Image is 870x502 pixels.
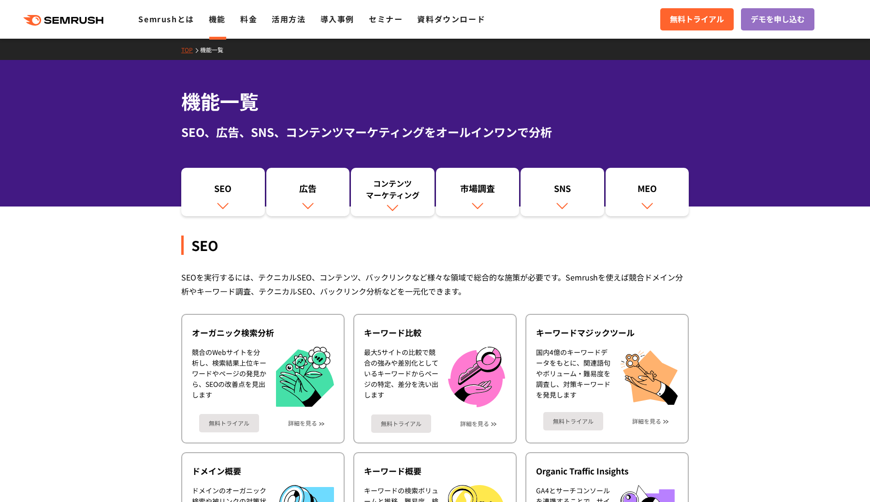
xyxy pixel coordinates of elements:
div: 競合のWebサイトを分析し、検索結果上位キーワードやページの発見から、SEOの改善点を見出します [192,347,266,407]
img: キーワード比較 [448,347,505,407]
a: 活用方法 [272,13,305,25]
a: 詳細を見る [632,418,661,425]
div: SEO [186,182,260,199]
a: 料金 [240,13,257,25]
div: MEO [610,182,684,199]
a: 詳細を見る [460,420,489,427]
div: ドメイン概要 [192,465,334,477]
span: 無料トライアル [670,13,724,26]
div: Organic Traffic Insights [536,465,678,477]
a: 機能一覧 [200,45,231,54]
a: 無料トライアル [371,414,431,433]
a: 無料トライアル [199,414,259,432]
a: 導入事例 [320,13,354,25]
a: SNS [521,168,604,216]
div: 広告 [271,182,345,199]
div: キーワード概要 [364,465,506,477]
a: 市場調査 [436,168,520,216]
a: 無料トライアル [660,8,734,30]
div: SEOを実行するには、テクニカルSEO、コンテンツ、バックリンクなど様々な領域で総合的な施策が必要です。Semrushを使えば競合ドメイン分析やキーワード調査、テクニカルSEO、バックリンク分析... [181,270,689,298]
div: SEO [181,236,689,255]
span: デモを申し込む [751,13,805,26]
a: TOP [181,45,200,54]
img: キーワードマジックツール [620,347,678,405]
a: セミナー [369,13,403,25]
div: 国内4億のキーワードデータをもとに、関連語句やボリューム・難易度を調査し、対策キーワードを発見します [536,347,610,405]
div: 市場調査 [441,182,515,199]
div: キーワード比較 [364,327,506,339]
div: コンテンツ マーケティング [356,177,430,201]
a: デモを申し込む [741,8,814,30]
a: SEO [181,168,265,216]
a: 資料ダウンロード [417,13,485,25]
div: SEO、広告、SNS、コンテンツマーケティングをオールインワンで分析 [181,123,689,141]
a: 無料トライアル [543,412,603,430]
h1: 機能一覧 [181,87,689,116]
a: コンテンツマーケティング [351,168,435,216]
div: オーガニック検索分析 [192,327,334,339]
div: SNS [525,182,599,199]
img: オーガニック検索分析 [276,347,334,407]
div: キーワードマジックツール [536,327,678,339]
a: 機能 [209,13,226,25]
a: 広告 [266,168,350,216]
div: 最大5サイトの比較で競合の強みや差別化としているキーワードからページの特定、差分を洗い出します [364,347,438,407]
a: 詳細を見る [288,420,317,427]
a: Semrushとは [138,13,194,25]
a: MEO [606,168,689,216]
